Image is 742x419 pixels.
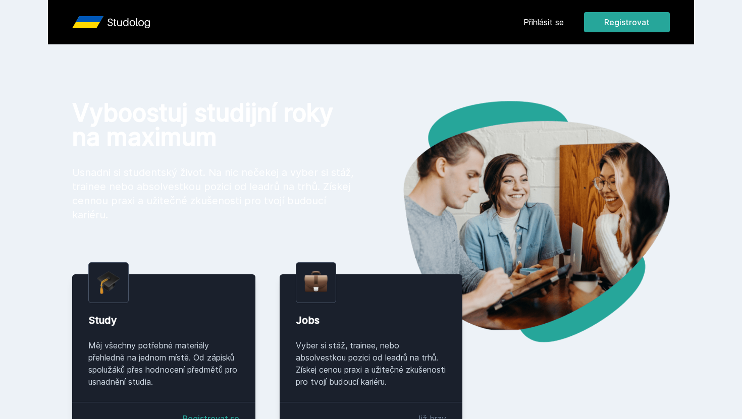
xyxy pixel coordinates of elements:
div: Měj všechny potřebné materiály přehledně na jednom místě. Od zápisků spolužáků přes hodnocení pře... [88,339,239,388]
a: Přihlásit se [523,16,564,28]
p: Usnadni si studentský život. Na nic nečekej a vyber si stáž, trainee nebo absolvestkou pozici od ... [72,165,355,222]
img: hero.png [371,101,670,342]
img: briefcase.png [304,269,328,294]
div: Study [88,313,239,327]
img: graduation-cap.png [97,271,120,294]
h1: Vyboostuj studijní roky na maximum [72,101,355,149]
div: Jobs [296,313,447,327]
div: Vyber si stáž, trainee, nebo absolvestkou pozici od leadrů na trhů. Získej cenou praxi a užitečné... [296,339,447,388]
button: Registrovat [584,12,670,32]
